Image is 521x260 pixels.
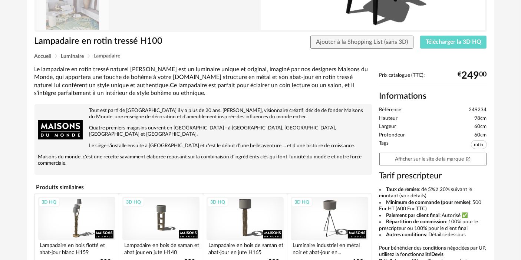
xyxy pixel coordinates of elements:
h3: Tarif prescripteur [379,171,487,181]
img: brand logo [38,108,83,152]
span: 98cm [475,115,487,122]
h1: Lampadaire en rotin tressé H100 [34,36,219,47]
p: Tout est parti de [GEOGRAPHIC_DATA] il y a plus de 20 ans. [PERSON_NAME], visionnaire créatif, dé... [38,108,368,120]
li: : Détail ci-dessous [379,232,487,238]
div: Le lampadaire en rotin tressé naturel [PERSON_NAME] est un luminaire unique et original, imaginé ... [34,66,372,97]
div: € 00 [458,73,487,79]
span: Tags [379,140,389,151]
span: Hauteur [379,115,398,122]
div: Prix catalogue (TTC): [379,72,487,86]
p: Le siège s'installe ensuite à [GEOGRAPHIC_DATA] et c'est le début d'une belle aventure.... et d'u... [38,143,368,149]
span: Profondeur [379,132,405,139]
span: Luminaire [61,54,84,59]
b: Autres conditions [386,232,426,237]
span: 249234 [469,107,487,113]
a: Afficher sur le site de la marqueOpen In New icon [379,153,487,166]
li: : 500 Eur HT (600 Eur TTC) [379,200,487,213]
p: Quatre premiers magasins ouvrent en [GEOGRAPHIC_DATA] - à [GEOGRAPHIC_DATA], [GEOGRAPHIC_DATA], [... [38,125,368,138]
li: : de 5% à 20% suivant le montant (voir détails) [379,187,487,200]
p: Maisons du monde, c'est une recette savamment élaborée reposant sur la combinaison d'ingrédients ... [38,154,368,167]
span: Accueil [34,54,52,59]
b: Taux de remise [386,187,419,192]
b: Devis [432,252,444,257]
div: Lampadaire en bois de saman et abat-jour en jute H165 [207,240,284,255]
span: 60cm [475,124,487,130]
span: 60cm [475,132,487,139]
b: Minimum de commande (pour remise) [386,200,470,205]
span: Télécharger la 3D HQ [426,39,481,45]
div: Lampadaire en bois flotté et abat-jour blanc H159 [38,240,115,255]
div: 3D HQ [39,197,60,207]
div: Luminaire industriel en métal noir et abat-jour en... [291,240,368,255]
span: 249 [462,73,479,79]
button: Télécharger la 3D HQ [420,36,487,49]
li: : 100% pour le prescripteur ou 100% pour le client final [379,219,487,232]
div: Lampadaire en bois de saman et abat jour en jute H140 [122,240,200,255]
span: Référence [379,107,402,113]
b: Répartition de commission [386,219,446,224]
span: Largeur [379,124,396,130]
div: 3D HQ [123,197,144,207]
h2: Informations [379,91,487,102]
b: Paiement par client final [386,213,439,218]
li: : Autorisé ✅ [379,213,487,219]
h4: Produits similaires [34,182,372,193]
span: rotin [471,140,487,149]
span: Ajouter à la Shopping List (sans 3D) [316,39,408,45]
span: Open In New icon [466,156,471,161]
span: Lampadaire [94,53,121,59]
div: Breadcrumb [34,53,487,59]
div: 3D HQ [291,197,313,207]
button: Ajouter à la Shopping List (sans 3D) [310,36,413,49]
div: 3D HQ [207,197,228,207]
